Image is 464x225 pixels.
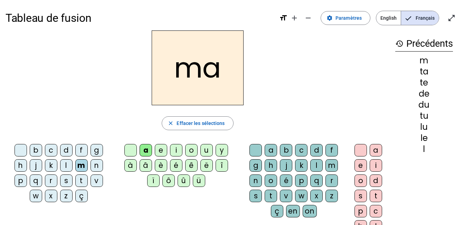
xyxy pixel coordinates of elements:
h3: Précédents [395,36,453,52]
div: z [325,190,338,202]
div: v [280,190,292,202]
div: û [178,174,190,187]
div: p [295,174,307,187]
div: ç [271,205,283,217]
div: f [75,144,88,156]
div: t [265,190,277,202]
div: n [91,159,103,172]
div: s [249,190,262,202]
div: h [265,159,277,172]
div: j [30,159,42,172]
div: w [30,190,42,202]
div: f [325,144,338,156]
button: Effacer les sélections [162,116,233,130]
div: s [354,190,367,202]
div: ü [193,174,205,187]
span: Effacer les sélections [177,119,225,127]
div: t [75,174,88,187]
div: d [370,174,382,187]
mat-icon: add [290,14,299,22]
div: b [280,144,292,156]
div: g [91,144,103,156]
button: Entrer en plein écran [445,11,458,25]
div: p [15,174,27,187]
h1: Tableau de fusion [6,7,274,29]
div: ë [200,159,213,172]
div: m [325,159,338,172]
div: n [249,174,262,187]
div: j [280,159,292,172]
div: i [170,144,182,156]
div: o [354,174,367,187]
button: Paramètres [321,11,370,25]
div: a [265,144,277,156]
div: q [310,174,323,187]
div: ta [395,67,453,76]
div: l [310,159,323,172]
div: d [310,144,323,156]
div: lu [395,123,453,131]
span: Français [401,11,439,25]
div: g [249,159,262,172]
div: m [395,56,453,65]
div: ê [185,159,198,172]
div: l [395,145,453,153]
div: x [45,190,57,202]
div: s [60,174,73,187]
div: c [295,144,307,156]
div: b [30,144,42,156]
div: i [370,159,382,172]
div: â [140,159,152,172]
div: k [45,159,57,172]
div: l [60,159,73,172]
div: é [170,159,182,172]
div: k [295,159,307,172]
div: x [310,190,323,202]
div: r [45,174,57,187]
button: Diminuer la taille de la police [301,11,315,25]
div: p [354,205,367,217]
div: q [30,174,42,187]
div: t [370,190,382,202]
div: u [200,144,213,156]
div: de [395,90,453,98]
mat-icon: close [168,120,174,126]
div: z [60,190,73,202]
div: du [395,101,453,109]
div: w [295,190,307,202]
mat-icon: open_in_full [447,14,456,22]
div: a [370,144,382,156]
div: à [124,159,137,172]
div: le [395,134,453,142]
div: c [45,144,57,156]
div: d [60,144,73,156]
div: e [354,159,367,172]
div: r [325,174,338,187]
h2: ma [152,30,244,105]
div: o [265,174,277,187]
div: è [155,159,167,172]
span: English [376,11,401,25]
mat-icon: history [395,39,404,48]
div: y [216,144,228,156]
div: a [140,144,152,156]
div: c [370,205,382,217]
div: en [286,205,300,217]
span: Paramètres [335,14,362,22]
div: ï [147,174,160,187]
mat-icon: settings [326,15,333,21]
div: o [185,144,198,156]
div: é [280,174,292,187]
mat-icon: format_size [279,14,287,22]
div: m [75,159,88,172]
div: on [303,205,317,217]
mat-button-toggle-group: Language selection [376,11,439,25]
div: ô [162,174,175,187]
button: Augmenter la taille de la police [287,11,301,25]
mat-icon: remove [304,14,312,22]
div: h [15,159,27,172]
div: ç [75,190,88,202]
div: v [91,174,103,187]
div: î [216,159,228,172]
div: tu [395,112,453,120]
